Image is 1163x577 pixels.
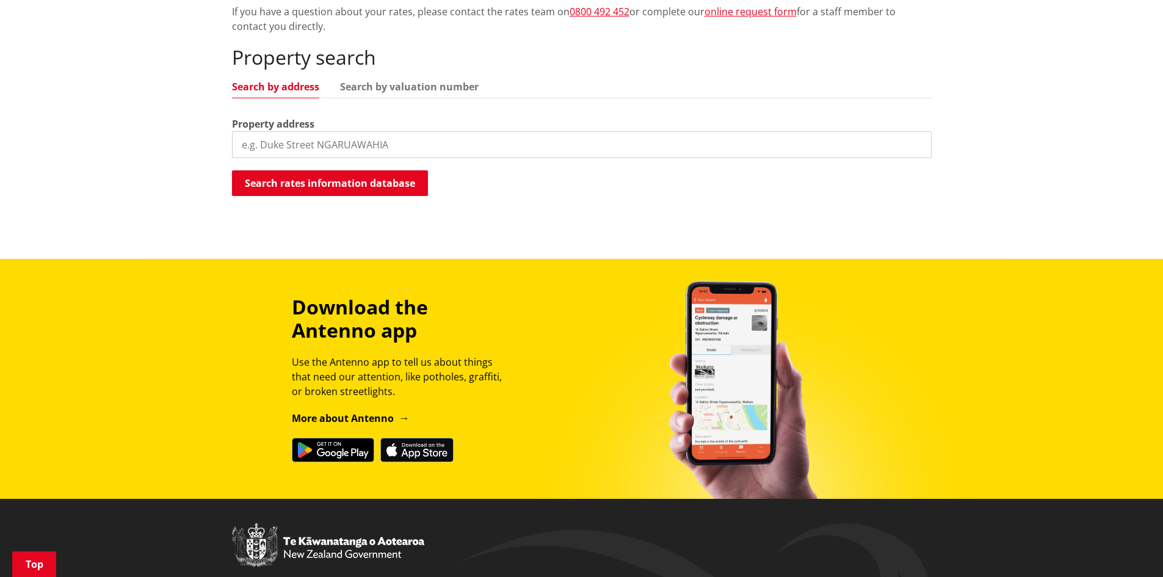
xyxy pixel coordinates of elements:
[232,170,428,196] button: Search rates information database
[292,412,410,425] a: More about Antenno
[232,4,932,34] p: If you have a question about your rates, please contact the rates team on or complete our for a s...
[1107,526,1151,570] iframe: Messenger Launcher
[232,131,932,158] input: e.g. Duke Street NGARUAWAHIA
[232,551,424,562] a: New Zealand Government
[232,82,319,92] a: Search by address
[380,438,454,462] img: Download on the App Store
[232,46,932,69] h2: Property search
[292,355,513,399] p: Use the Antenno app to tell us about things that need our attention, like potholes, graffiti, or ...
[340,82,479,92] a: Search by valuation number
[705,5,797,18] a: online request form
[292,438,374,462] img: Get it on Google Play
[570,5,629,18] a: 0800 492 452
[232,523,424,567] img: New Zealand Government
[232,117,314,131] label: Property address
[292,296,513,343] h3: Download the Antenno app
[12,551,56,577] a: Top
